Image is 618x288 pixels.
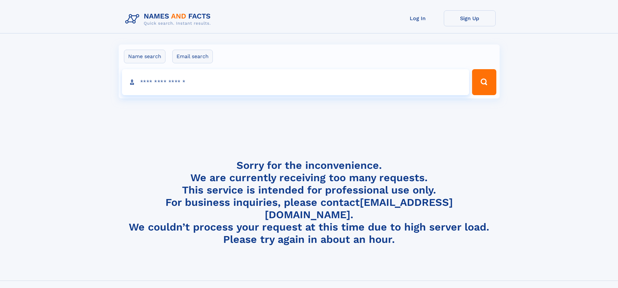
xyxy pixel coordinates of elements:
[123,159,496,246] h4: Sorry for the inconvenience. We are currently receiving too many requests. This service is intend...
[472,69,496,95] button: Search Button
[444,10,496,26] a: Sign Up
[122,69,469,95] input: search input
[172,50,213,63] label: Email search
[392,10,444,26] a: Log In
[123,10,216,28] img: Logo Names and Facts
[124,50,165,63] label: Name search
[265,196,453,221] a: [EMAIL_ADDRESS][DOMAIN_NAME]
